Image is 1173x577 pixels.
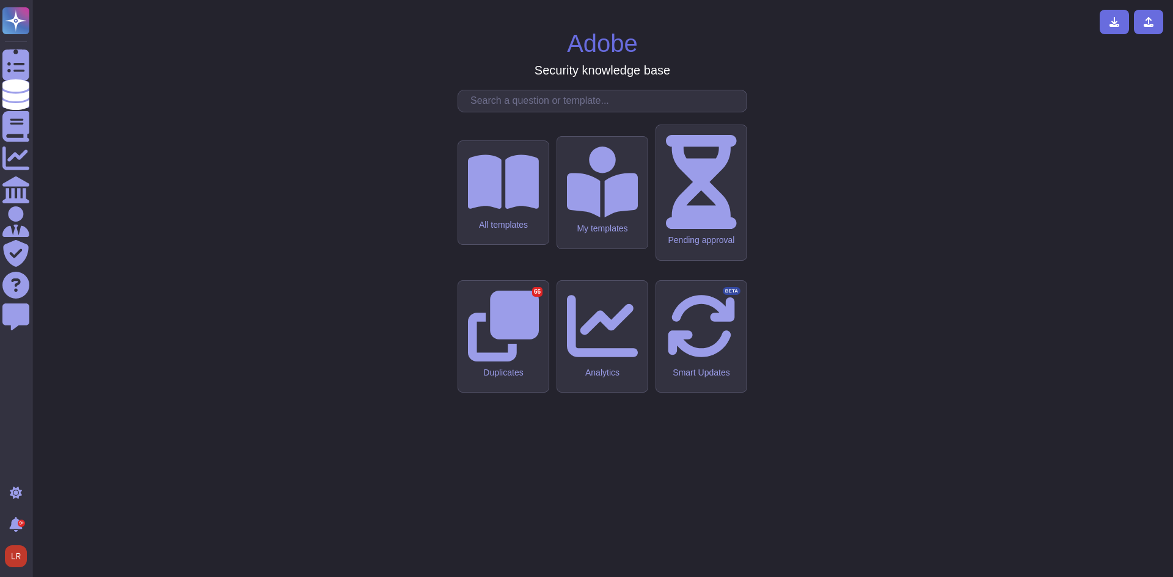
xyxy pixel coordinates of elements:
div: 9+ [18,520,25,527]
div: Smart Updates [666,368,737,378]
div: Duplicates [468,368,539,378]
div: Pending approval [666,235,737,245]
div: 66 [532,287,543,297]
div: My templates [567,223,638,234]
h3: Security knowledge base [535,63,670,78]
input: Search a question or template... [464,90,747,112]
div: BETA [723,287,740,296]
div: All templates [468,220,539,230]
img: user [5,545,27,567]
h1: Adobe [567,29,638,58]
div: Analytics [567,368,638,378]
button: user [2,543,35,570]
